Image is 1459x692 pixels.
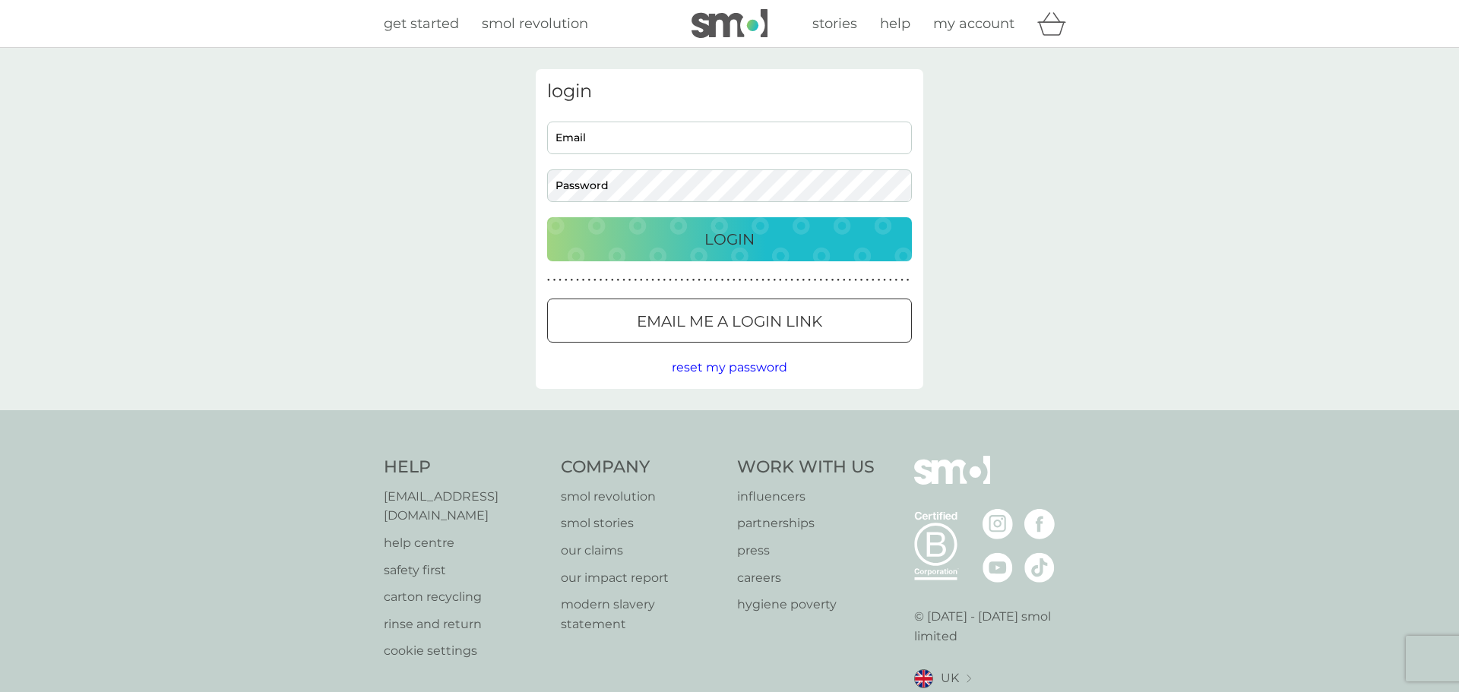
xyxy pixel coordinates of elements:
[553,276,556,284] p: ●
[384,533,546,553] a: help centre
[561,568,723,588] a: our impact report
[737,456,875,479] h4: Work With Us
[767,276,771,284] p: ●
[571,276,574,284] p: ●
[812,15,857,32] span: stories
[737,568,875,588] p: careers
[704,276,707,284] p: ●
[698,276,701,284] p: ●
[669,276,672,284] p: ●
[1024,552,1055,583] img: visit the smol Tiktok page
[622,276,625,284] p: ●
[561,595,723,634] p: modern slavery statement
[773,276,776,284] p: ●
[384,456,546,479] h4: Help
[737,513,875,533] a: partnerships
[866,276,869,284] p: ●
[547,276,550,284] p: ●
[482,13,588,35] a: smol revolution
[808,276,811,284] p: ●
[1037,8,1075,39] div: basket
[796,276,799,284] p: ●
[733,276,736,284] p: ●
[914,607,1076,646] p: © [DATE] - [DATE] smol limited
[883,276,886,284] p: ●
[880,15,910,32] span: help
[605,276,608,284] p: ●
[672,360,787,374] span: reset my password
[600,276,603,284] p: ●
[933,15,1014,32] span: my account
[941,668,959,688] span: UK
[587,276,590,284] p: ●
[657,276,660,284] p: ●
[576,276,579,284] p: ●
[849,276,852,284] p: ●
[384,641,546,661] a: cookie settings
[672,358,787,378] button: reset my password
[675,276,678,284] p: ●
[582,276,585,284] p: ●
[814,276,817,284] p: ●
[933,13,1014,35] a: my account
[889,276,892,284] p: ●
[561,541,723,561] a: our claims
[663,276,666,284] p: ●
[983,552,1013,583] img: visit the smol Youtube page
[878,276,881,284] p: ●
[744,276,747,284] p: ●
[704,227,755,251] p: Login
[686,276,689,284] p: ●
[651,276,654,284] p: ●
[737,541,875,561] a: press
[628,276,631,284] p: ●
[837,276,840,284] p: ●
[547,217,912,261] button: Login
[721,276,724,284] p: ●
[983,509,1013,539] img: visit the smol Instagram page
[726,276,729,284] p: ●
[1024,509,1055,539] img: visit the smol Facebook page
[819,276,822,284] p: ●
[384,13,459,35] a: get started
[692,9,767,38] img: smol
[559,276,562,284] p: ●
[785,276,788,284] p: ●
[880,13,910,35] a: help
[737,595,875,615] a: hygiene poverty
[831,276,834,284] p: ●
[561,487,723,507] a: smol revolution
[384,615,546,634] a: rinse and return
[854,276,857,284] p: ●
[561,513,723,533] a: smol stories
[692,276,695,284] p: ●
[895,276,898,284] p: ●
[860,276,863,284] p: ●
[617,276,620,284] p: ●
[565,276,568,284] p: ●
[384,587,546,607] a: carton recycling
[825,276,828,284] p: ●
[384,15,459,32] span: get started
[907,276,910,284] p: ●
[547,299,912,343] button: Email me a login link
[737,487,875,507] a: influencers
[739,276,742,284] p: ●
[761,276,764,284] p: ●
[384,561,546,580] a: safety first
[914,669,933,688] img: UK flag
[482,15,588,32] span: smol revolution
[634,276,637,284] p: ●
[843,276,846,284] p: ●
[384,487,546,526] a: [EMAIL_ADDRESS][DOMAIN_NAME]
